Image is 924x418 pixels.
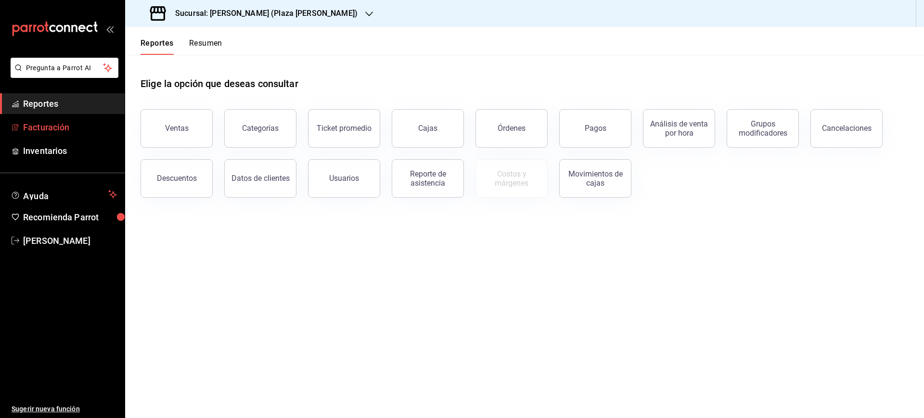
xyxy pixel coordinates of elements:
[398,169,458,188] div: Reporte de asistencia
[475,159,548,198] button: Contrata inventarios para ver este reporte
[12,404,117,414] span: Sugerir nueva función
[167,8,358,19] h3: Sucursal: [PERSON_NAME] (Plaza [PERSON_NAME])
[733,119,793,138] div: Grupos modificadores
[189,38,222,55] button: Resumen
[141,38,222,55] div: navigation tabs
[26,63,103,73] span: Pregunta a Parrot AI
[810,109,883,148] button: Cancelaciones
[643,109,715,148] button: Análisis de venta por hora
[482,169,541,188] div: Costos y márgenes
[141,38,174,55] button: Reportes
[141,76,298,91] h1: Elige la opción que deseas consultar
[308,159,380,198] button: Usuarios
[165,124,189,133] div: Ventas
[231,174,290,183] div: Datos de clientes
[822,124,872,133] div: Cancelaciones
[157,174,197,183] div: Descuentos
[23,234,117,247] span: [PERSON_NAME]
[11,58,118,78] button: Pregunta a Parrot AI
[7,70,118,80] a: Pregunta a Parrot AI
[308,109,380,148] button: Ticket promedio
[224,159,296,198] button: Datos de clientes
[649,119,709,138] div: Análisis de venta por hora
[559,159,631,198] button: Movimientos de cajas
[329,174,359,183] div: Usuarios
[23,121,117,134] span: Facturación
[392,109,464,148] button: Cajas
[242,124,279,133] div: Categorías
[23,97,117,110] span: Reportes
[565,169,625,188] div: Movimientos de cajas
[141,109,213,148] button: Ventas
[224,109,296,148] button: Categorías
[23,211,117,224] span: Recomienda Parrot
[23,144,117,157] span: Inventarios
[559,109,631,148] button: Pagos
[498,124,526,133] div: Órdenes
[418,124,437,133] div: Cajas
[475,109,548,148] button: Órdenes
[23,189,104,200] span: Ayuda
[392,159,464,198] button: Reporte de asistencia
[727,109,799,148] button: Grupos modificadores
[585,124,606,133] div: Pagos
[106,25,114,33] button: open_drawer_menu
[141,159,213,198] button: Descuentos
[317,124,372,133] div: Ticket promedio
